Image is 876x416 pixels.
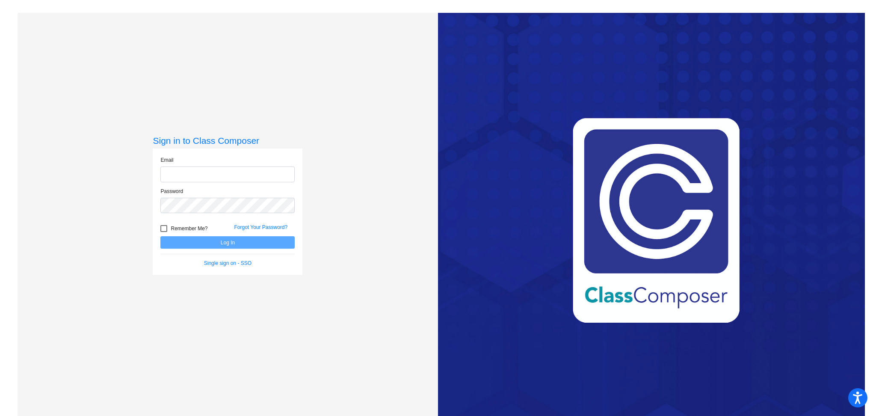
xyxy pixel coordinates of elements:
a: Single sign on - SSO [204,260,252,266]
label: Password [160,187,183,195]
label: Email [160,156,173,164]
span: Remember Me? [171,223,207,234]
h3: Sign in to Class Composer [153,135,302,146]
a: Forgot Your Password? [234,224,287,230]
button: Log In [160,236,295,249]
